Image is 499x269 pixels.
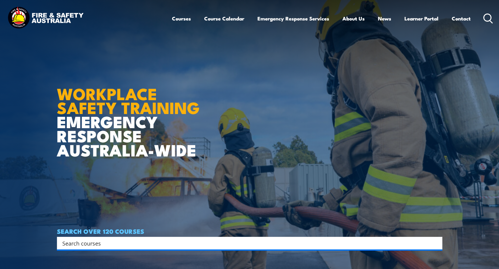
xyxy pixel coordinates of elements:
a: Contact [452,11,471,26]
input: Search input [62,239,429,248]
a: News [378,11,391,26]
h1: EMERGENCY RESPONSE AUSTRALIA-WIDE [57,71,204,157]
form: Search form [64,239,430,247]
strong: WORKPLACE SAFETY TRAINING [57,81,200,120]
a: Learner Portal [404,11,438,26]
a: Courses [172,11,191,26]
button: Search magnifier button [432,239,440,247]
a: About Us [342,11,365,26]
h4: SEARCH OVER 120 COURSES [57,228,442,234]
a: Course Calendar [204,11,244,26]
a: Emergency Response Services [257,11,329,26]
